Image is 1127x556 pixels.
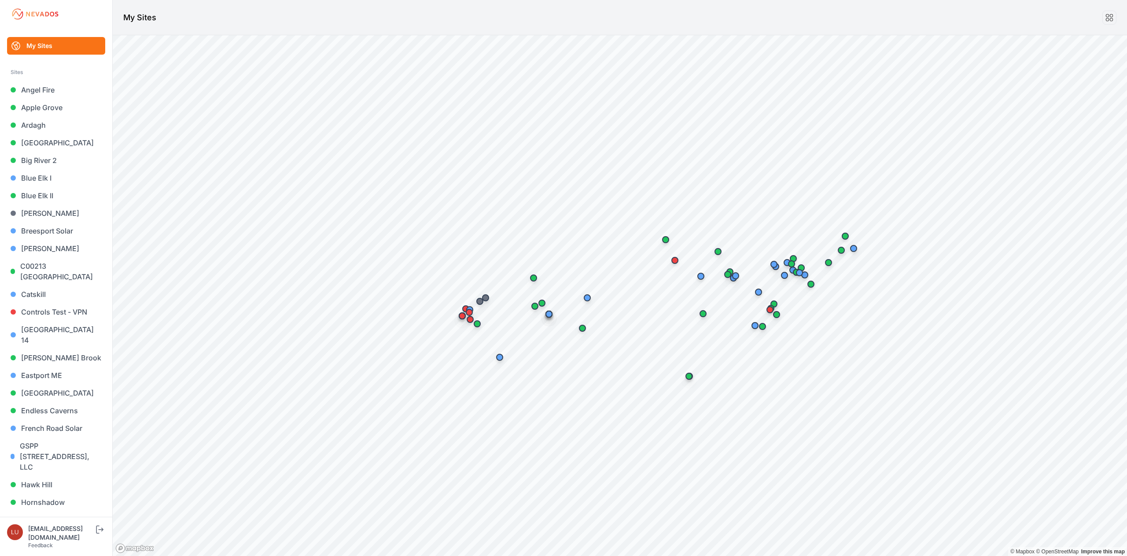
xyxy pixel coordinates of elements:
[28,542,53,549] a: Feedback
[7,419,105,437] a: French Road Solar
[694,305,712,322] div: Map marker
[7,187,105,204] a: Blue Elk II
[746,317,764,334] div: Map marker
[7,134,105,152] a: [GEOGRAPHIC_DATA]
[7,222,105,240] a: Breesport Solar
[750,283,767,301] div: Map marker
[7,152,105,169] a: Big River 2
[574,319,591,337] div: Map marker
[761,301,779,319] div: Map marker
[7,367,105,384] a: Eastport ME
[7,511,105,529] a: Iris
[7,257,105,285] a: C00213 [GEOGRAPHIC_DATA]
[7,402,105,419] a: Endless Caverns
[680,367,698,385] div: Map marker
[783,255,800,273] div: Map marker
[692,267,710,285] div: Map marker
[7,493,105,511] a: Hornshadow
[721,263,739,281] div: Map marker
[791,264,808,282] div: Map marker
[7,476,105,493] a: Hawk Hill
[477,289,494,307] div: Map marker
[657,231,674,248] div: Map marker
[1036,549,1079,555] a: OpenStreetMap
[7,99,105,116] a: Apple Grove
[7,81,105,99] a: Angel Fire
[457,300,475,318] div: Map marker
[1081,549,1125,555] a: Map feedback
[792,259,810,277] div: Map marker
[123,11,156,24] h1: My Sites
[540,305,558,323] div: Map marker
[11,67,102,78] div: Sites
[460,304,478,321] div: Map marker
[453,307,471,325] div: Map marker
[820,254,837,271] div: Map marker
[832,241,850,259] div: Map marker
[7,116,105,134] a: Ardagh
[115,543,154,553] a: Mapbox logo
[765,295,783,313] div: Map marker
[11,7,60,21] img: Nevados
[461,301,479,319] div: Map marker
[525,269,542,287] div: Map marker
[1010,549,1035,555] a: Mapbox
[719,266,737,283] div: Map marker
[7,524,23,540] img: luke.beaumont@nevados.solar
[526,297,544,315] div: Map marker
[7,303,105,321] a: Controls Test - VPN
[666,252,684,269] div: Map marker
[7,321,105,349] a: [GEOGRAPHIC_DATA] 14
[778,254,796,271] div: Map marker
[709,243,727,260] div: Map marker
[762,300,780,317] div: Map marker
[533,294,551,312] div: Map marker
[7,240,105,257] a: [PERSON_NAME]
[7,384,105,402] a: [GEOGRAPHIC_DATA]
[28,524,94,542] div: [EMAIL_ADDRESS][DOMAIN_NAME]
[7,437,105,476] a: GSPP [STREET_ADDRESS], LLC
[7,204,105,222] a: [PERSON_NAME]
[776,267,793,284] div: Map marker
[727,267,744,285] div: Map marker
[845,240,862,257] div: Map marker
[836,227,854,245] div: Map marker
[802,275,820,293] div: Map marker
[765,256,783,273] div: Map marker
[7,285,105,303] a: Catskill
[754,318,771,335] div: Map marker
[471,293,489,310] div: Map marker
[578,289,596,307] div: Map marker
[7,169,105,187] a: Blue Elk I
[7,37,105,55] a: My Sites
[7,349,105,367] a: [PERSON_NAME] Brook
[784,250,802,267] div: Map marker
[491,348,508,366] div: Map marker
